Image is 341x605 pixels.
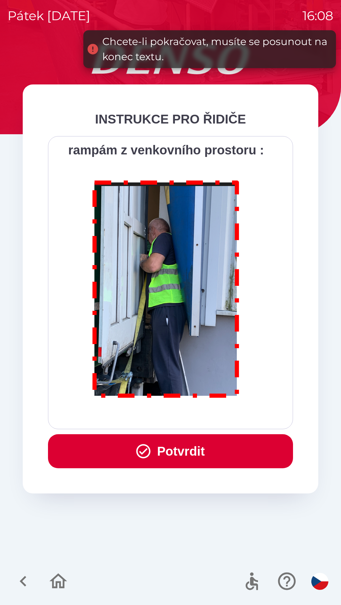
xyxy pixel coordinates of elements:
[8,6,90,25] p: pátek [DATE]
[311,573,328,590] img: cs flag
[302,6,333,25] p: 16:08
[85,172,247,404] img: M8MNayrTL6gAAAABJRU5ErkJggg==
[102,34,330,64] div: Chcete-li pokračovat, musíte se posunout na konec textu.
[23,44,318,74] img: Logo
[48,110,293,129] div: INSTRUKCE PRO ŘIDIČE
[48,434,293,468] button: Potvrdit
